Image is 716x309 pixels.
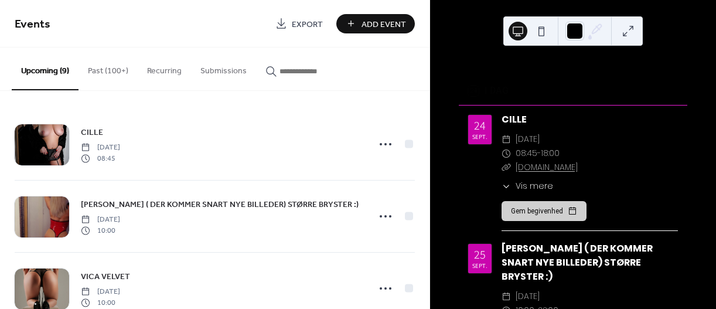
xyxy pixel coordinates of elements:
[472,263,487,269] div: sept.
[502,133,511,147] div: ​
[15,13,50,36] span: Events
[81,225,120,236] span: 10:00
[502,201,587,221] button: Gem begivenhed
[81,297,120,308] span: 10:00
[516,147,537,161] span: 08:45
[502,180,553,192] button: ​Vis mere
[292,18,323,30] span: Export
[474,249,486,260] div: 25
[516,133,540,147] span: [DATE]
[502,242,653,283] a: [PERSON_NAME] ( DER KOMMER SNART NYE BILLEDER) STØRRE BRYSTER :)
[138,47,191,89] button: Recurring
[459,63,687,77] div: VAGTPLAN
[81,153,120,164] span: 08:45
[474,120,486,131] div: 24
[81,127,103,139] span: CILLE
[81,271,130,283] span: VICA VELVET
[81,198,359,211] a: [PERSON_NAME] ( DER KOMMER SNART NYE BILLEDER) STØRRE BRYSTER :)
[502,161,511,175] div: ​
[502,147,511,161] div: ​
[81,287,120,297] span: [DATE]
[537,147,541,161] span: -
[516,180,553,192] span: Vis mere
[362,18,406,30] span: Add Event
[541,147,560,161] span: 18:00
[516,161,578,173] a: [DOMAIN_NAME]
[81,142,120,153] span: [DATE]
[502,290,511,304] div: ​
[81,215,120,225] span: [DATE]
[267,14,332,33] a: Export
[191,47,256,89] button: Submissions
[79,47,138,89] button: Past (100+)
[81,270,130,283] a: VICA VELVET
[81,199,359,211] span: [PERSON_NAME] ( DER KOMMER SNART NYE BILLEDER) STØRRE BRYSTER :)
[516,290,540,304] span: [DATE]
[12,47,79,90] button: Upcoming (9)
[472,134,487,140] div: sept.
[81,125,103,139] a: CILLE
[502,180,511,192] div: ​
[502,113,527,126] a: CILLE
[336,14,415,33] button: Add Event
